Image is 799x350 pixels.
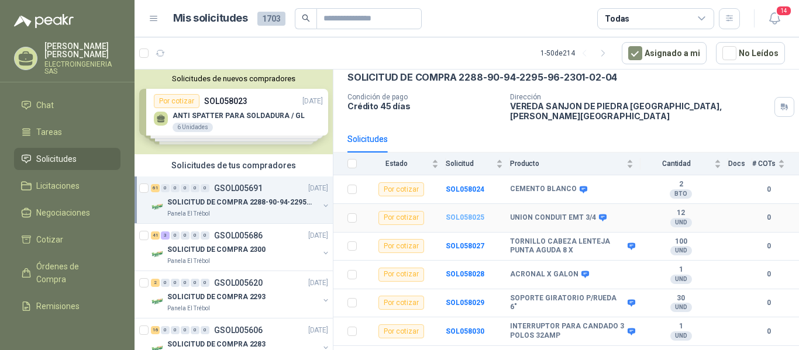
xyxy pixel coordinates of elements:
[308,278,328,289] p: [DATE]
[135,154,333,176] div: Solicitudes de tus compradores
[14,148,120,170] a: Solicitudes
[191,184,199,192] div: 0
[151,184,160,192] div: 61
[214,184,263,192] p: GSOL005691
[510,185,577,194] b: CEMENTO BLANCO
[44,42,120,58] p: [PERSON_NAME] [PERSON_NAME]
[308,183,328,194] p: [DATE]
[640,265,721,275] b: 1
[44,61,120,75] p: ELECTROINGENIERIA SAS
[201,231,209,240] div: 0
[161,184,170,192] div: 0
[181,184,190,192] div: 0
[14,14,74,28] img: Logo peakr
[161,231,170,240] div: 3
[151,279,160,287] div: 2
[446,242,484,250] b: SOL058027
[510,160,624,168] span: Producto
[308,325,328,336] p: [DATE]
[752,212,785,223] b: 0
[151,247,165,261] img: Company Logo
[161,326,170,334] div: 0
[446,213,484,221] a: SOL058025
[151,276,330,313] a: 2 0 0 0 0 0 GSOL005620[DATE] Company LogoSOLICITUD DE COMPRA 2293Panela El Trébol
[201,184,209,192] div: 0
[181,231,190,240] div: 0
[510,322,625,340] b: INTERRUPTOR PARA CANDADO 3 POLOS 32AMP
[752,153,799,175] th: # COTs
[167,197,313,208] p: SOLICITUD DE COMPRA 2288-90-94-2295-96-2301-02-04
[510,213,596,223] b: UNION CONDUIT EMT 3/4
[446,160,494,168] span: Solicitud
[151,231,160,240] div: 41
[191,326,199,334] div: 0
[347,133,388,145] div: Solicitudes
[510,237,625,255] b: TORNILLO CABEZA LENTEJA PUNTA AGUDA 8 X
[752,160,776,168] span: # COTs
[151,326,160,334] div: 16
[510,270,578,279] b: ACRONAL X GALON
[510,93,770,101] p: Dirección
[201,326,209,334] div: 0
[173,10,248,27] h1: Mis solicitudes
[181,279,190,287] div: 0
[605,12,629,25] div: Todas
[36,99,54,112] span: Chat
[378,211,424,225] div: Por cotizar
[347,93,501,101] p: Condición de pago
[14,121,120,143] a: Tareas
[14,228,120,251] a: Cotizar
[36,126,62,138] span: Tareas
[167,292,266,303] p: SOLICITUD DE COMPRA 2293
[670,275,692,284] div: UND
[640,209,721,218] b: 12
[167,339,266,350] p: SOLICITUD DE COMPRA 2283
[14,255,120,290] a: Órdenes de Compra
[36,179,80,192] span: Licitaciones
[151,200,165,214] img: Company Logo
[171,279,180,287] div: 0
[214,231,263,240] p: GSOL005686
[378,324,424,338] div: Por cotizar
[640,153,728,175] th: Cantidad
[36,260,109,286] span: Órdenes de Compra
[167,257,210,266] p: Panela El Trébol
[670,218,692,227] div: UND
[510,153,640,175] th: Producto
[752,241,785,252] b: 0
[14,202,120,224] a: Negociaciones
[640,180,721,189] b: 2
[752,269,785,280] b: 0
[135,70,333,154] div: Solicitudes de nuevos compradoresPor cotizarSOL058023[DATE] ANTI SPATTER PARA SOLDADURA / GL6 Uni...
[446,270,484,278] a: SOL058028
[670,331,692,341] div: UND
[640,160,712,168] span: Cantidad
[161,279,170,287] div: 0
[446,299,484,307] b: SOL058029
[139,74,328,83] button: Solicitudes de nuevos compradores
[191,231,199,240] div: 0
[640,322,721,331] b: 1
[670,246,692,255] div: UND
[151,228,330,266] a: 41 3 0 0 0 0 GSOL005686[DATE] Company LogoSOLICITUD DE COMPRA 2300Panela El Trébol
[640,294,721,303] b: 30
[728,153,752,175] th: Docs
[446,185,484,193] a: SOL058024
[378,182,424,196] div: Por cotizar
[167,244,266,255] p: SOLICITUD DE COMPRA 2300
[446,327,484,335] a: SOL058030
[151,181,330,219] a: 61 0 0 0 0 0 GSOL005691[DATE] Company LogoSOLICITUD DE COMPRA 2288-90-94-2295-96-2301-02-04Panela...
[171,184,180,192] div: 0
[364,160,429,168] span: Estado
[752,184,785,195] b: 0
[622,42,707,64] button: Asignado a mi
[347,71,617,84] p: SOLICITUD DE COMPRA 2288-90-94-2295-96-2301-02-04
[257,12,285,26] span: 1703
[510,294,625,312] b: SOPORTE GIRATORIO P/RUEDA 6"
[378,268,424,282] div: Por cotizar
[347,101,501,111] p: Crédito 45 días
